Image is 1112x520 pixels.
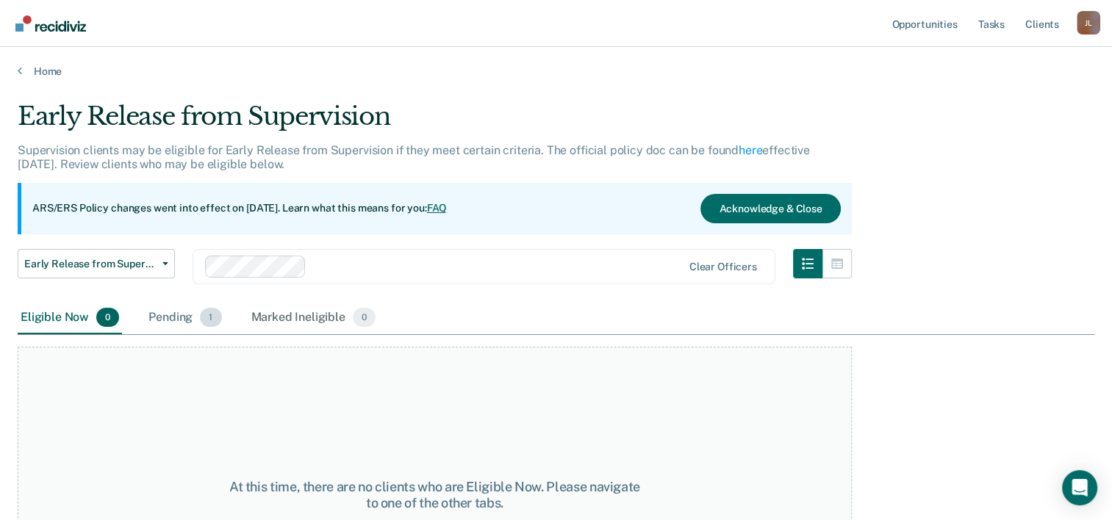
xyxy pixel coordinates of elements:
a: here [739,143,762,157]
span: Early Release from Supervision [24,258,157,270]
div: J L [1077,11,1100,35]
div: At this time, there are no clients who are Eligible Now. Please navigate to one of the other tabs. [226,479,642,510]
button: Acknowledge & Close [700,194,840,223]
span: 0 [353,308,376,327]
button: Profile dropdown button [1077,11,1100,35]
span: 1 [200,308,221,327]
a: FAQ [427,202,448,214]
button: Early Release from Supervision [18,249,175,278]
div: Open Intercom Messenger [1062,470,1097,505]
div: Clear officers [689,261,757,273]
p: ARS/ERS Policy changes went into effect on [DATE]. Learn what this means for you: [32,201,447,216]
div: Early Release from Supervision [18,101,852,143]
div: Marked Ineligible0 [248,302,379,334]
p: Supervision clients may be eligible for Early Release from Supervision if they meet certain crite... [18,143,810,171]
div: Pending1 [146,302,224,334]
a: Home [18,65,1094,78]
div: Eligible Now0 [18,302,122,334]
span: 0 [96,308,119,327]
img: Recidiviz [15,15,86,32]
